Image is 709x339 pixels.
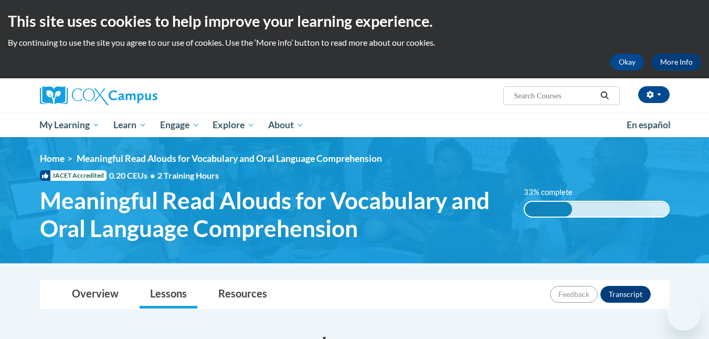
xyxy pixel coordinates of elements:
[627,119,671,130] span: En español
[40,170,107,181] span: IACET Accredited
[8,11,701,32] h2: This site uses cookies to help improve your learning experience.
[40,86,157,105] img: Cox Campus
[157,170,219,180] span: 2 Training Hours
[160,119,199,131] span: Engage
[40,187,509,242] span: Meaningful Read Alouds for Vocabulary and Oral Language Comprehension
[213,119,255,131] span: Explore
[150,170,155,180] span: •
[109,170,157,181] span: 0.20 CEUs
[524,187,584,198] label: 33% complete
[513,89,597,102] input: Search Courses
[40,153,65,164] a: Home
[39,119,100,131] span: My Learning
[61,281,129,309] a: Overview
[620,114,678,136] a: En español
[268,119,304,131] span: About
[153,113,206,137] a: Engage
[24,113,685,137] div: Main menu
[652,54,701,70] a: More Info
[107,113,153,137] a: Learn
[40,86,239,105] a: Cox Campus
[638,86,670,103] button: Account Settings
[113,119,146,131] span: Learn
[33,113,107,137] a: My Learning
[8,37,701,48] p: By continuing to use the site you agree to our use of cookies. Use the ‘More info’ button to read...
[261,113,311,137] a: About
[77,153,382,164] span: Meaningful Read Alouds for Vocabulary and Oral Language Comprehension
[610,54,644,70] button: Okay
[208,281,278,309] a: Resources
[550,286,598,303] button: Feedback
[140,281,197,309] a: Lessons
[206,113,261,137] a: Explore
[597,89,612,102] button: Search
[667,297,701,331] iframe: Button to launch messaging window
[600,286,651,303] button: Transcript
[525,202,572,217] div: 33% complete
